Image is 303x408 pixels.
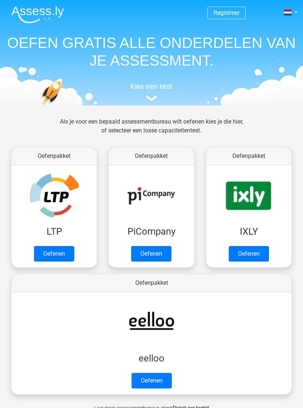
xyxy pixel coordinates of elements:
a: kies een test [6,82,297,101]
h1: OEFEN GRATIS ALLE ONDERDELEN VAN JE ASSESSMENT. [6,34,297,69]
a: Oefenen [34,246,74,262]
a: Oefenen [229,246,269,262]
img: oefenen [41,78,87,135]
a: Registreer [214,9,239,16]
div: Als je voor een bepaald assessmentbureau wilt oefenen kies je die hier, of selecteer een losse ca... [54,117,249,144]
a: Oefenen [131,246,171,262]
img: Assessly [11,6,64,23]
h5: kies een test [6,82,297,91]
a: Oefenen [132,373,172,388]
img: assessment [146,96,157,101]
